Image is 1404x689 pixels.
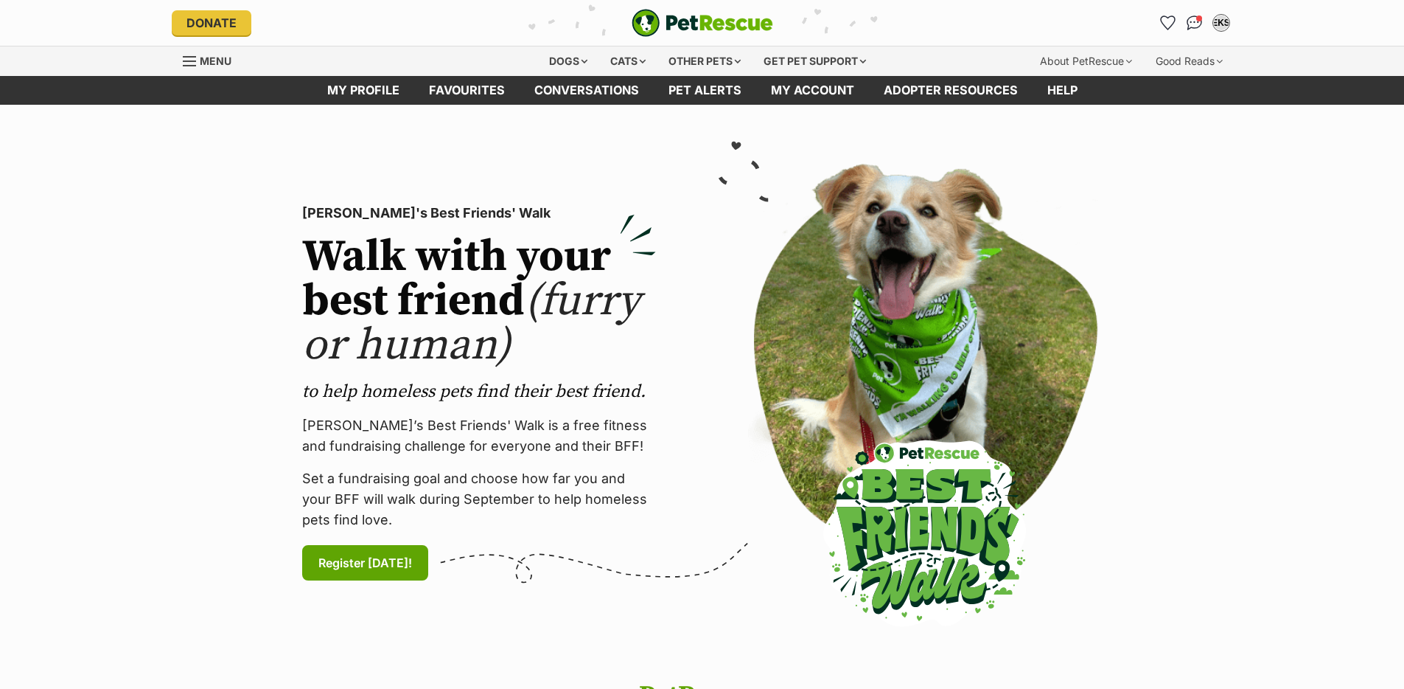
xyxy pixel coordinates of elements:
[753,46,876,76] div: Get pet support
[869,76,1033,105] a: Adopter resources
[1156,11,1233,35] ul: Account quick links
[302,468,656,530] p: Set a fundraising goal and choose how far you and your BFF will walk during September to help hom...
[200,55,231,67] span: Menu
[1156,11,1180,35] a: Favourites
[600,46,656,76] div: Cats
[318,554,412,572] span: Register [DATE]!
[539,46,598,76] div: Dogs
[183,46,242,73] a: Menu
[654,76,756,105] a: Pet alerts
[302,274,640,373] span: (furry or human)
[1209,11,1233,35] button: My account
[632,9,773,37] img: logo-e224e6f780fb5917bec1dbf3a21bbac754714ae5b6737aabdf751b685950b380.svg
[302,545,428,581] a: Register [DATE]!
[302,235,656,368] h2: Walk with your best friend
[632,9,773,37] a: PetRescue
[302,380,656,404] p: to help homeless pets find their best friend.
[520,76,654,105] a: conversations
[172,10,251,35] a: Donate
[302,203,656,224] p: [PERSON_NAME]'s Best Friends' Walk
[1033,76,1092,105] a: Help
[658,46,751,76] div: Other pets
[1030,46,1142,76] div: About PetRescue
[756,76,869,105] a: My account
[1183,11,1206,35] a: Conversations
[414,76,520,105] a: Favourites
[302,415,656,457] p: [PERSON_NAME]’s Best Friends' Walk is a free fitness and fundraising challenge for everyone and t...
[312,76,414,105] a: My profile
[1187,15,1202,30] img: chat-41dd97257d64d25036548639549fe6c8038ab92f7586957e7f3b1b290dea8141.svg
[1214,15,1229,30] div: EKS
[1145,46,1233,76] div: Good Reads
